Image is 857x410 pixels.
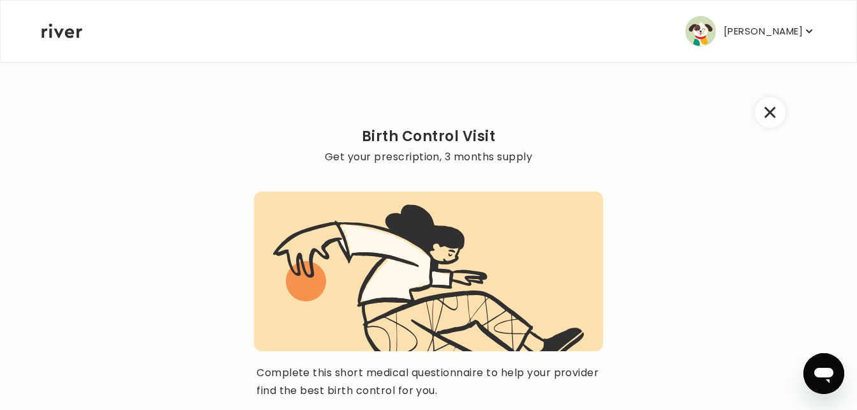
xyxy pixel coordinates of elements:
p: Get your prescription, 3 months supply [254,148,603,166]
h2: Birth Control Visit [254,128,603,146]
p: Complete this short medical questionnaire to help your provider find the best birth control for you. [257,364,600,400]
iframe: Button to launch messaging window, conversation in progress [803,353,844,394]
button: user avatar[PERSON_NAME] [685,16,816,47]
img: user avatar [685,16,716,47]
p: [PERSON_NAME] [724,22,803,40]
img: visit complete graphic [273,204,584,351]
